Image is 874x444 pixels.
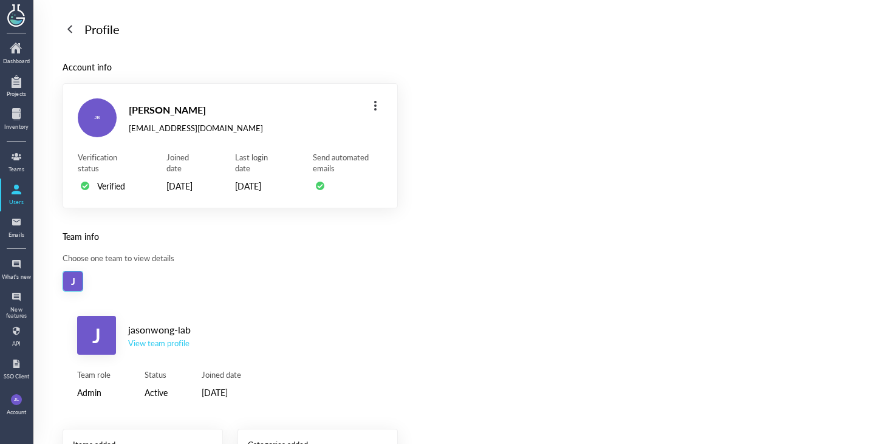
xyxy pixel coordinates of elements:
div: Inventory [1,124,32,130]
div: Joined date [166,152,201,174]
a: Emails [1,213,32,243]
div: Users [1,199,32,205]
a: Projects [1,72,32,102]
div: Status [145,369,168,380]
div: SSO Client [1,374,32,380]
div: Projects [1,91,32,97]
a: View team profile [128,338,191,349]
div: Last login date [235,152,279,174]
div: [DATE] [235,179,279,193]
div: Active [145,385,168,400]
span: J [92,316,101,355]
div: Verified [97,179,125,193]
div: Team role [77,369,111,380]
a: Dashboard [1,39,32,69]
a: New features [1,287,32,319]
div: Teams [1,166,32,172]
span: JB [94,98,100,137]
div: [DATE] [166,179,201,193]
div: [PERSON_NAME] [129,102,263,118]
div: [DATE] [202,385,241,400]
div: Choose one team to view details [63,253,398,264]
a: Teams [1,147,32,177]
div: [EMAIL_ADDRESS][DOMAIN_NAME] [129,123,263,134]
div: API [1,341,32,347]
a: Users [1,180,32,210]
span: J [71,272,75,291]
div: Team info [63,230,398,243]
div: Send automated emails [313,152,383,174]
a: Profile [63,19,120,39]
div: Account [7,409,26,415]
div: Admin [77,385,111,400]
a: SSO Client [1,354,32,384]
div: Joined date [202,369,241,380]
a: Inventory [1,104,32,135]
div: New features [1,307,32,319]
a: What's new [1,254,32,285]
div: What's new [1,274,32,280]
div: Account info [63,60,398,73]
span: JL [14,394,19,405]
div: Profile [84,19,120,39]
a: API [1,321,32,352]
div: jasonwong-lab [128,322,191,338]
div: Verification status [78,152,132,174]
div: Emails [1,232,32,238]
div: Dashboard [1,58,32,64]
